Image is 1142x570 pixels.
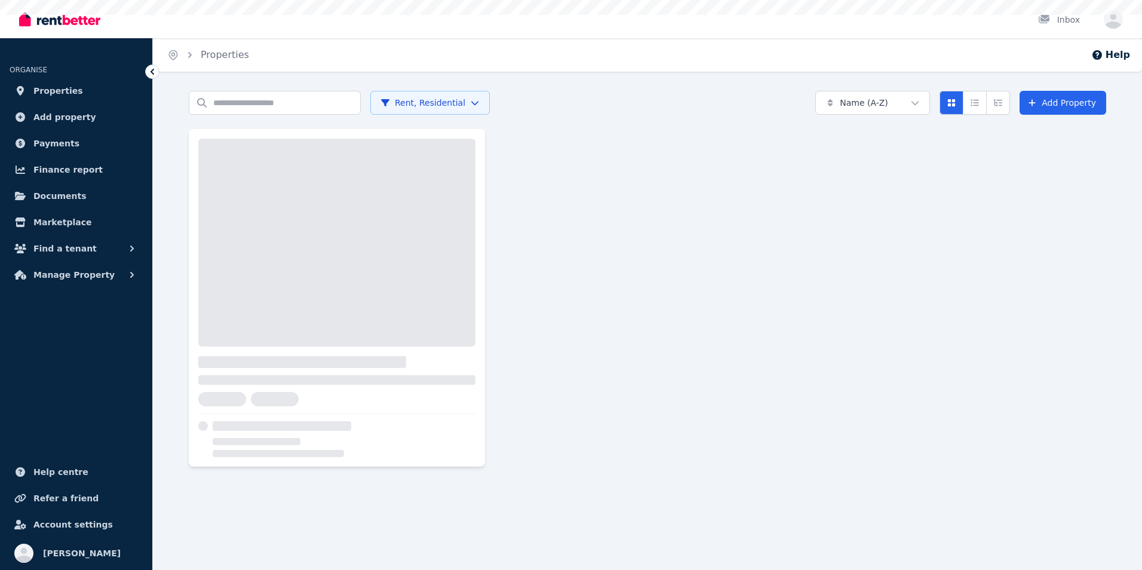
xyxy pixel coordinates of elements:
a: Documents [10,184,143,208]
a: Properties [10,79,143,103]
button: Help [1091,48,1130,62]
span: Add property [33,110,96,124]
button: Rent, Residential [370,91,490,115]
span: Properties [33,84,83,98]
span: Marketplace [33,215,91,229]
div: Inbox [1038,14,1080,26]
nav: Breadcrumb [153,38,263,72]
span: Refer a friend [33,491,99,505]
a: Marketplace [10,210,143,234]
div: View options [940,91,1010,115]
span: Find a tenant [33,241,97,256]
button: Expanded list view [986,91,1010,115]
span: [PERSON_NAME] [43,546,121,560]
button: Name (A-Z) [815,91,930,115]
span: Manage Property [33,268,115,282]
span: Finance report [33,163,103,177]
a: Payments [10,131,143,155]
span: Account settings [33,517,113,532]
button: Compact list view [963,91,987,115]
a: Refer a friend [10,486,143,510]
a: Properties [201,49,249,60]
button: Find a tenant [10,237,143,261]
a: Finance report [10,158,143,182]
a: Add property [10,105,143,129]
a: Help centre [10,460,143,484]
img: RentBetter [19,10,100,28]
span: Help centre [33,465,88,479]
button: Card view [940,91,963,115]
span: Rent, Residential [380,97,465,109]
span: ORGANISE [10,66,47,74]
a: Add Property [1020,91,1106,115]
span: Name (A-Z) [840,97,888,109]
a: Account settings [10,513,143,537]
span: Payments [33,136,79,151]
button: Manage Property [10,263,143,287]
span: Documents [33,189,87,203]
